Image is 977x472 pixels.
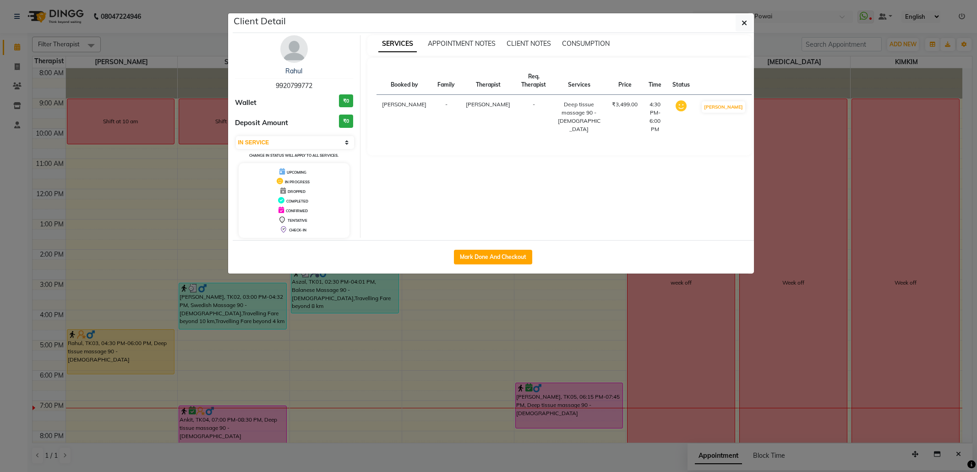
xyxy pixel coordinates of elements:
[235,118,288,128] span: Deposit Amount
[612,100,638,109] div: ₹3,499.00
[557,100,601,133] div: Deep tissue massage 90 - [DEMOGRAPHIC_DATA]
[377,95,432,139] td: [PERSON_NAME]
[643,95,667,139] td: 4:30 PM-6:00 PM
[288,189,306,194] span: DROPPED
[454,250,532,264] button: Mark Done And Checkout
[285,180,310,184] span: IN PROGRESS
[702,101,745,113] button: [PERSON_NAME]
[643,67,667,95] th: Time
[234,14,286,28] h5: Client Detail
[339,94,353,108] h3: ₹0
[235,98,257,108] span: Wallet
[466,101,510,108] span: [PERSON_NAME]
[460,67,516,95] th: Therapist
[606,67,643,95] th: Price
[280,35,308,63] img: avatar
[667,67,695,95] th: Status
[428,39,496,48] span: APPOINTMENT NOTES
[286,209,308,213] span: CONFIRMED
[339,115,353,128] h3: ₹0
[288,218,307,223] span: TENTATIVE
[432,67,460,95] th: Family
[289,228,306,232] span: CHECK-IN
[286,199,308,203] span: COMPLETED
[276,82,312,90] span: 9920799772
[378,36,417,52] span: SERVICES
[516,67,551,95] th: Req. Therapist
[285,67,302,75] a: Rahul
[562,39,610,48] span: CONSUMPTION
[287,170,306,175] span: UPCOMING
[516,95,551,139] td: -
[432,95,460,139] td: -
[551,67,606,95] th: Services
[507,39,551,48] span: CLIENT NOTES
[377,67,432,95] th: Booked by
[249,153,338,158] small: Change in status will apply to all services.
